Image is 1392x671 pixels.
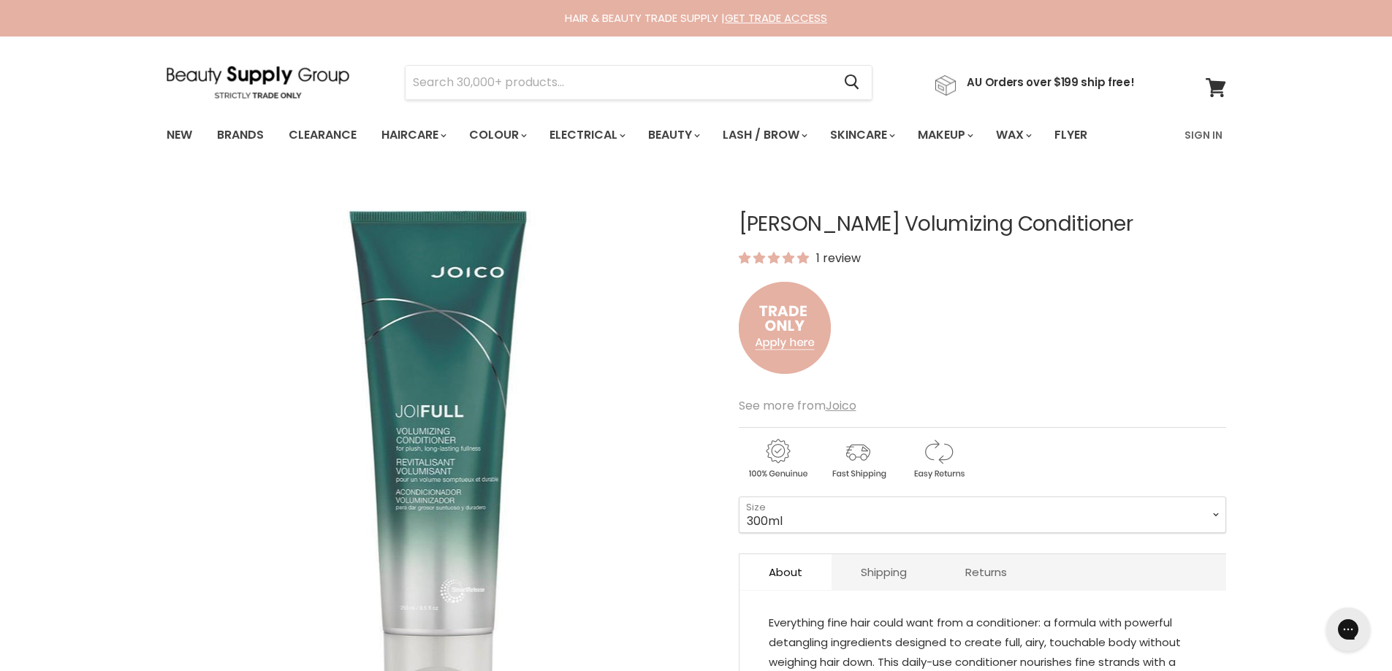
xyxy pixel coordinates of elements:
a: Clearance [278,120,368,150]
h1: [PERSON_NAME] Volumizing Conditioner [739,213,1226,236]
a: Flyer [1043,120,1098,150]
div: HAIR & BEAUTY TRADE SUPPLY | [148,11,1244,26]
input: Search [406,66,833,99]
img: shipping.gif [819,437,897,481]
a: GET TRADE ACCESS [725,10,827,26]
img: to.png [739,267,831,388]
a: Electrical [539,120,634,150]
a: Beauty [637,120,709,150]
a: Haircare [370,120,455,150]
span: 5.00 stars [739,250,812,267]
a: Skincare [819,120,904,150]
a: Lash / Brow [712,120,816,150]
img: returns.gif [900,437,977,481]
nav: Main [148,114,1244,156]
a: Colour [458,120,536,150]
a: Wax [985,120,1041,150]
iframe: Gorgias live chat messenger [1319,602,1377,656]
form: Product [405,65,872,100]
button: Search [833,66,872,99]
a: Makeup [907,120,982,150]
a: Returns [936,554,1036,590]
a: New [156,120,203,150]
a: Sign In [1176,120,1231,150]
a: Joico [826,397,856,414]
a: Shipping [832,554,936,590]
img: genuine.gif [739,437,816,481]
ul: Main menu [156,114,1137,156]
span: See more from [739,397,856,414]
span: 1 review [812,250,861,267]
a: About [739,554,832,590]
a: Brands [206,120,275,150]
